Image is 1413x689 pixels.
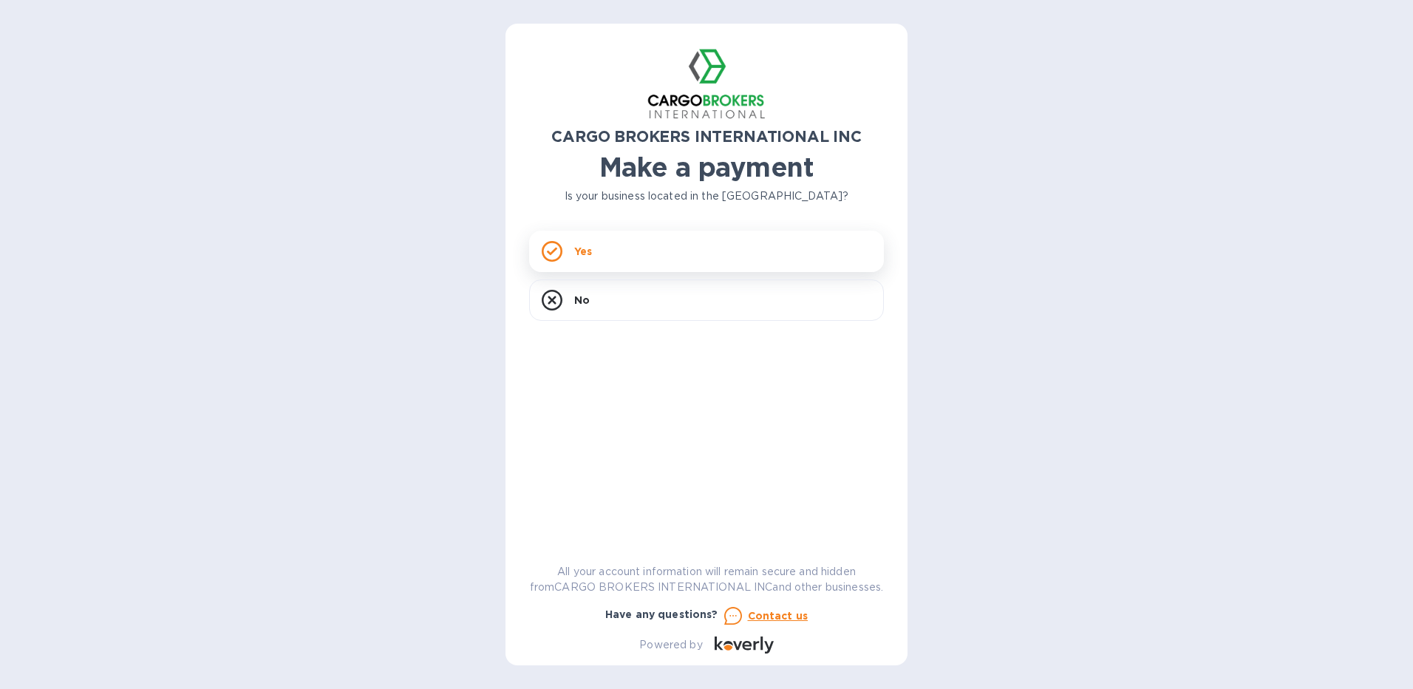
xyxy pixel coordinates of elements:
[605,608,718,620] b: Have any questions?
[529,189,884,204] p: Is your business located in the [GEOGRAPHIC_DATA]?
[748,610,808,622] u: Contact us
[551,127,862,146] b: CARGO BROKERS INTERNATIONAL INC
[529,152,884,183] h1: Make a payment
[574,293,590,308] p: No
[529,564,884,595] p: All your account information will remain secure and hidden from CARGO BROKERS INTERNATIONAL INC a...
[639,637,702,653] p: Powered by
[574,244,592,259] p: Yes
